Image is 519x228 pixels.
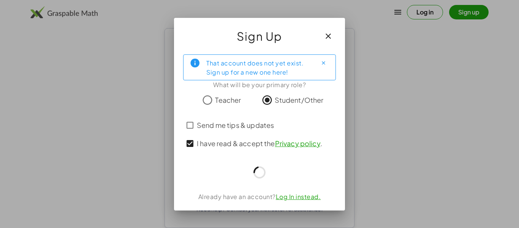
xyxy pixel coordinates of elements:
div: What will be your primary role? [183,80,336,89]
a: Privacy policy [275,139,320,148]
span: I have read & accept the . [197,138,322,148]
a: Log In instead. [276,193,321,201]
span: Teacher [215,95,241,105]
span: Send me tips & updates [197,120,274,130]
span: Student/Other [275,95,324,105]
div: That account does not yet exist. Sign up for a new one here! [206,58,311,77]
div: Already have an account? [183,192,336,201]
span: Sign Up [237,27,282,45]
button: Close [317,57,329,69]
